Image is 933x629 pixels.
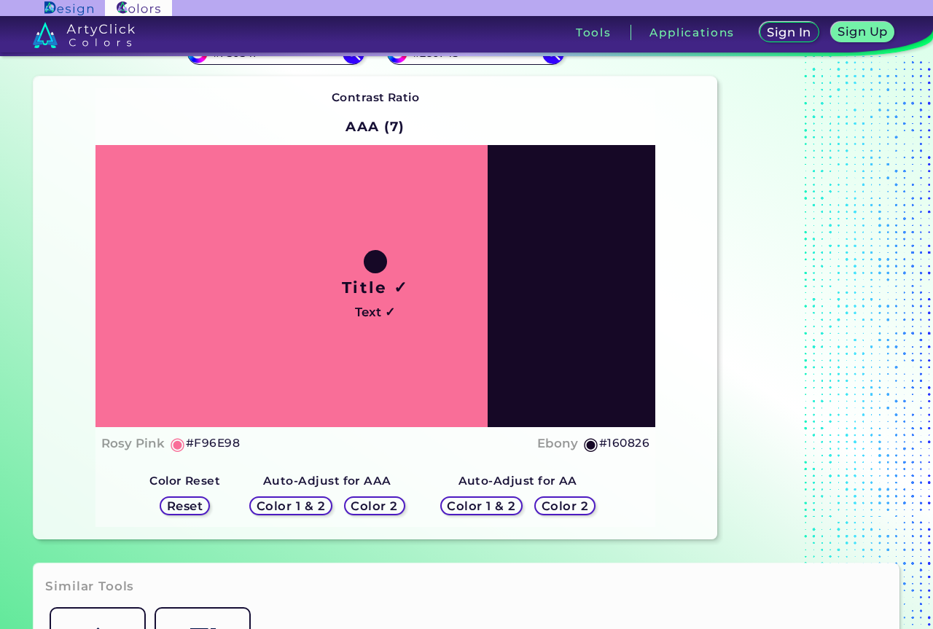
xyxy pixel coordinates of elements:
[649,27,735,38] h3: Applications
[350,500,398,512] h5: Color 2
[767,26,812,39] h5: Sign In
[446,500,517,512] h5: Color 1 & 2
[837,26,889,38] h5: Sign Up
[576,27,612,38] h3: Tools
[541,500,589,512] h5: Color 2
[101,433,165,454] h4: Rosy Pink
[186,434,240,453] h5: #F96E98
[458,474,577,488] strong: Auto-Adjust for AA
[44,1,93,15] img: ArtyClick Design logo
[45,578,134,595] h3: Similar Tools
[537,433,578,454] h4: Ebony
[263,474,391,488] strong: Auto-Adjust for AAA
[355,302,395,323] h4: Text ✓
[342,276,409,298] h1: Title ✓
[255,500,326,512] h5: Color 1 & 2
[332,90,420,104] strong: Contrast Ratio
[166,500,203,512] h5: Reset
[599,434,649,453] h5: #160826
[149,474,220,488] strong: Color Reset
[170,435,186,453] h5: ◉
[33,22,136,48] img: logo_artyclick_colors_white.svg
[829,22,895,43] a: Sign Up
[583,435,599,453] h5: ◉
[759,22,820,43] a: Sign In
[339,111,411,143] h2: AAA (7)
